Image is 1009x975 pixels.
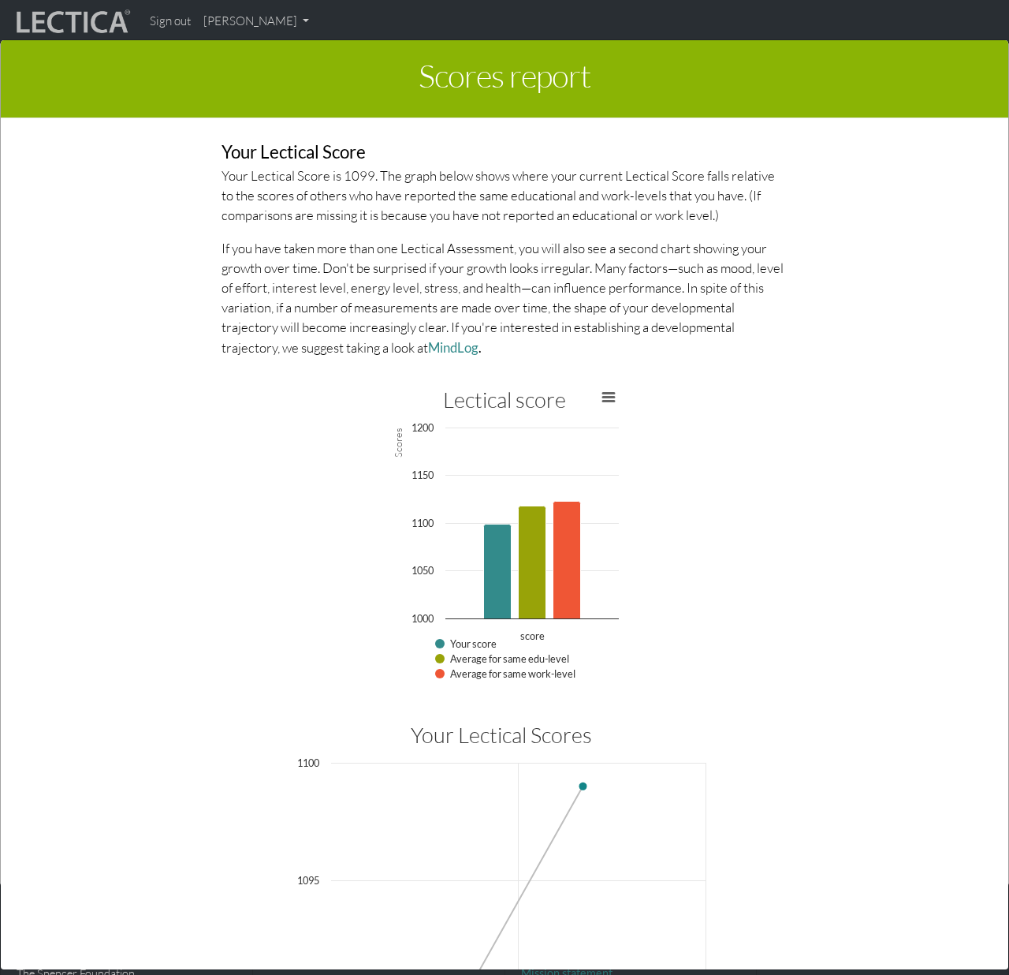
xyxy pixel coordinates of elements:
[435,638,497,650] button: Show Your score
[450,652,569,665] text: Average for same edu-level
[598,387,620,409] button: View chart menu, Lectical score
[411,722,592,748] text: Your Lectical Scores
[222,143,787,162] h3: Your Lectical Score
[428,339,478,356] a: MindLog
[520,629,545,642] text: score
[222,238,787,357] p: If you have taken more than one Lectical Assessment, you will also see a second chart showing you...
[519,506,546,618] g: Average for same edu-level, bar series 2 of 3 with 1 bar.
[411,612,434,625] text: 1000
[13,52,996,106] h1: Scores report
[553,501,581,618] path: score, 1,123 points. Average for same work-level.
[484,524,512,618] path: score, 1,099 points. Your score.
[435,653,569,665] button: Show Average for same edu-level
[297,874,319,887] text: 1095
[382,382,627,697] svg: Interactive chart
[411,564,434,577] text: 1050
[222,166,787,226] p: Your Lectical Score is 1099. The graph below shows where your current Lectical Score falls relati...
[382,382,627,697] div: Lectical score. Highcharts interactive chart.
[411,421,434,434] text: 1200
[553,501,581,618] g: Average for same work-level, bar series 3 of 3 with 1 bar.
[392,428,404,458] text: Scores
[450,637,497,650] text: Your score
[435,668,575,680] button: Show Average for same work-level
[450,667,575,680] text: Average for same work-level
[411,469,434,481] text: 1150
[297,756,320,769] text: 1100
[579,783,586,790] path: Tuesday, May 5, 08:12:34.618 PM, 1,099. Lectical Level.
[411,517,434,529] text: 1100
[519,506,546,618] path: score, 1,118 points. Average for same edu-level.
[478,339,482,356] a: .
[443,387,566,413] text: Lectical score
[484,524,512,618] g: Your score, bar series 1 of 3 with 1 bar.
